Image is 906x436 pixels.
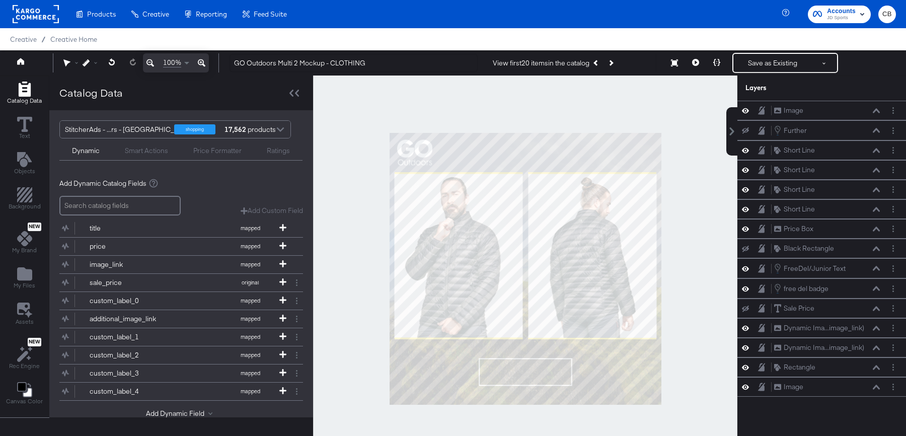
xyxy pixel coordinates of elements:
button: NewMy Brand [6,221,43,258]
button: Add Rectangle [3,185,47,214]
button: custom_label_0mapped [59,292,290,310]
button: Layer Options [888,243,898,254]
div: FreeDel/Junior TextLayer Options [737,258,906,278]
span: mapped [222,388,278,395]
button: custom_label_2mapped [59,346,290,364]
button: Layer Options [888,283,898,294]
div: Short LineLayer Options [737,140,906,160]
div: ImageLayer Options [737,101,906,120]
div: Short Line [784,185,815,194]
button: Dynamic Ima...image_link) [774,342,865,353]
span: / [37,35,50,43]
div: Dynamic Ima...image_link) [784,323,864,333]
button: Dynamic Ima...image_link) [774,323,865,333]
div: Smart Actions [125,146,168,156]
span: Catalog Data [7,97,42,105]
div: StitcherAds - ...rs - [GEOGRAPHIC_DATA] - Main [65,121,213,138]
button: NewRec Engine [3,335,46,373]
span: mapped [222,261,278,268]
button: custom_label_1mapped [59,328,290,346]
span: Text [19,132,30,140]
div: custom_label_2 [90,350,163,360]
div: Rectangle [784,362,815,372]
button: Layer Options [888,224,898,234]
div: custom_label_0 [90,296,163,306]
button: Text [11,114,38,143]
button: Layer Options [888,105,898,116]
button: Short Line [774,145,815,156]
div: FurtherLayer Options [737,120,906,140]
button: custom_label_4mapped [59,383,290,400]
button: image_linkmapped [59,256,290,273]
button: Image [774,105,804,116]
button: titlemapped [59,220,290,237]
span: original [222,279,278,286]
div: titlemapped [59,220,303,237]
div: Dynamic [72,146,100,156]
div: Short LineLayer Options [737,180,906,199]
div: custom_label_1 [90,332,163,342]
button: additional_image_linkmapped [59,310,290,328]
div: Sale Price [784,304,814,313]
button: Short Line [774,165,815,175]
div: image_link [90,260,163,269]
div: Dynamic Ima...image_link)Layer Options [737,318,906,338]
button: Layer Options [888,125,898,136]
div: RectangleLayer Options [737,357,906,377]
button: AccountsJD Sports [808,6,871,23]
div: Price Formatter [193,146,242,156]
div: custom_label_4mapped [59,383,303,400]
div: Short Line [784,146,815,155]
span: Creative [10,35,37,43]
button: Layer Options [888,382,898,392]
div: custom_label_3 [90,369,163,378]
strong: 17,562 [223,121,248,138]
span: My Brand [12,246,37,254]
span: mapped [222,225,278,232]
div: FreeDel/Junior Text [784,264,846,273]
button: Layer Options [888,323,898,333]
div: custom_label_3mapped [59,365,303,382]
div: Image [784,382,803,392]
div: Image [784,106,803,115]
div: custom_label_0mapped [59,292,303,310]
a: Creative Home [50,35,97,43]
span: 100% [163,58,181,67]
div: sale_price [90,278,163,287]
span: CB [882,9,892,20]
span: Products [87,10,116,18]
div: View first 20 items in the catalog [493,58,589,68]
div: price [90,242,163,251]
button: Layer Options [888,145,898,156]
div: Price BoxLayer Options [737,219,906,239]
button: Add Dynamic Field [146,409,216,418]
button: FreeDel/Junior Text [774,263,846,274]
button: custom_label_3mapped [59,365,290,382]
button: Save as Existing [733,54,812,72]
div: Layers [745,83,848,93]
div: Catalog Data [59,86,123,100]
div: Black RectangleLayer Options [737,239,906,258]
button: sale_priceoriginal [59,274,290,292]
button: Sale Price [774,303,815,314]
span: My Files [14,281,35,289]
span: Add Dynamic Catalog Fields [59,179,146,188]
div: Sale PriceLayer Options [737,299,906,318]
div: Further [784,126,807,135]
span: Rec Engine [9,362,40,370]
button: Short Line [774,204,815,214]
span: Creative [142,10,169,18]
div: Short Line [784,204,815,214]
button: Next Product [603,54,618,72]
div: Dynamic Ima...image_link)Layer Options [737,338,906,357]
span: Canvas Color [6,397,43,405]
button: Layer Options [888,184,898,195]
div: Short Line [784,165,815,175]
div: Price Box [784,224,813,234]
span: mapped [222,351,278,358]
div: custom_label_1mapped [59,328,303,346]
div: products [223,121,253,138]
button: Add Custom Field [241,206,303,215]
div: image_linkmapped [59,256,303,273]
